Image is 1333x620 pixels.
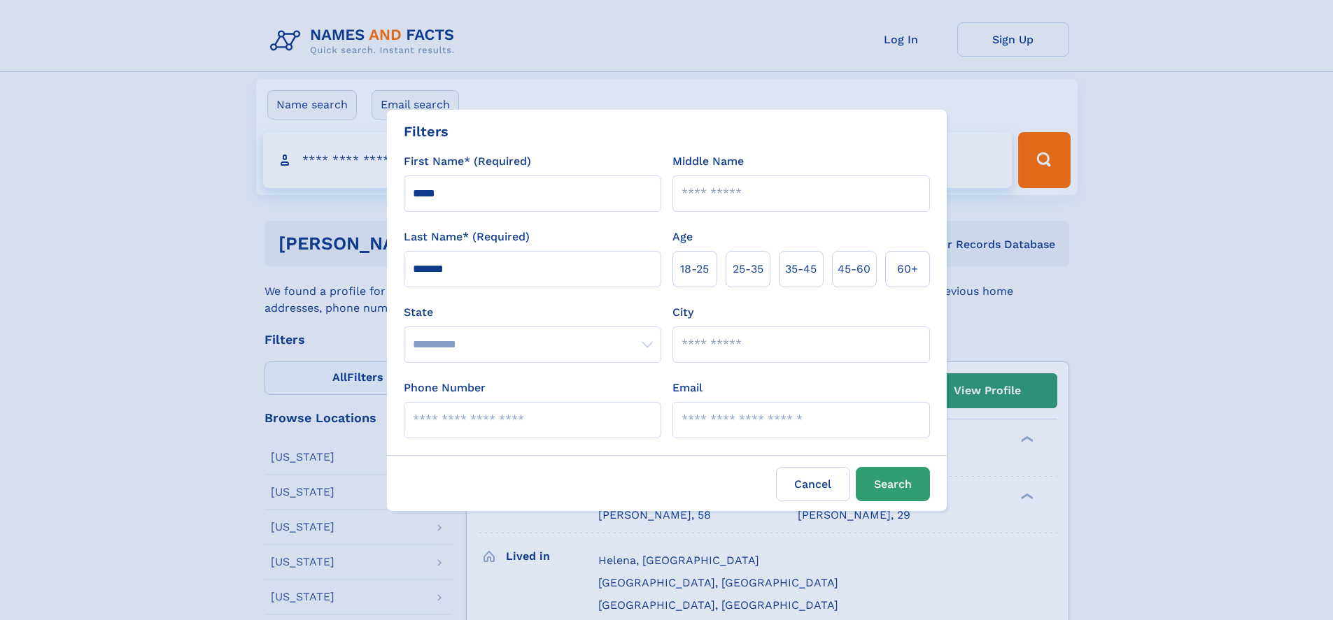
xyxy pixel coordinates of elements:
[776,467,850,501] label: Cancel
[404,380,486,396] label: Phone Number
[838,261,870,277] span: 45‑60
[733,261,763,277] span: 25‑35
[404,304,661,321] label: State
[672,153,744,170] label: Middle Name
[672,229,693,245] label: Age
[404,229,530,245] label: Last Name* (Required)
[404,121,449,142] div: Filters
[672,304,693,321] label: City
[672,380,703,396] label: Email
[856,467,930,501] button: Search
[785,261,817,277] span: 35‑45
[404,153,531,170] label: First Name* (Required)
[897,261,918,277] span: 60+
[680,261,709,277] span: 18‑25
